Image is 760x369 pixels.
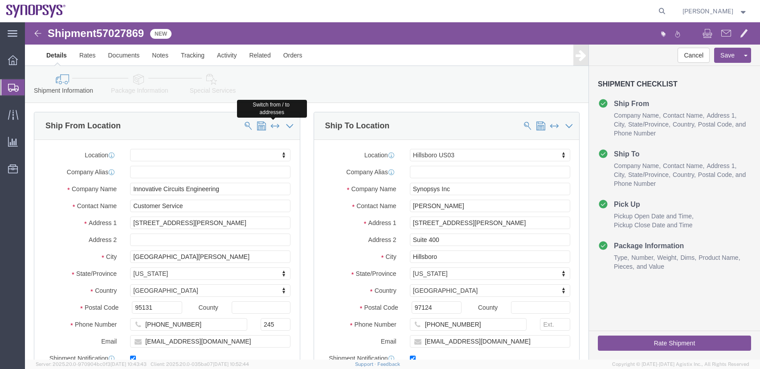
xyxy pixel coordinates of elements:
[682,6,733,16] span: Eric Beilstein
[151,361,249,367] span: Client: 2025.20.0-035ba07
[36,361,147,367] span: Server: 2025.20.0-970904bc0f3
[110,361,147,367] span: [DATE] 10:43:43
[25,22,760,360] iframe: FS Legacy Container
[612,361,749,368] span: Copyright © [DATE]-[DATE] Agistix Inc., All Rights Reserved
[682,6,748,16] button: [PERSON_NAME]
[355,361,377,367] a: Support
[377,361,400,367] a: Feedback
[213,361,249,367] span: [DATE] 10:52:44
[6,4,66,18] img: logo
